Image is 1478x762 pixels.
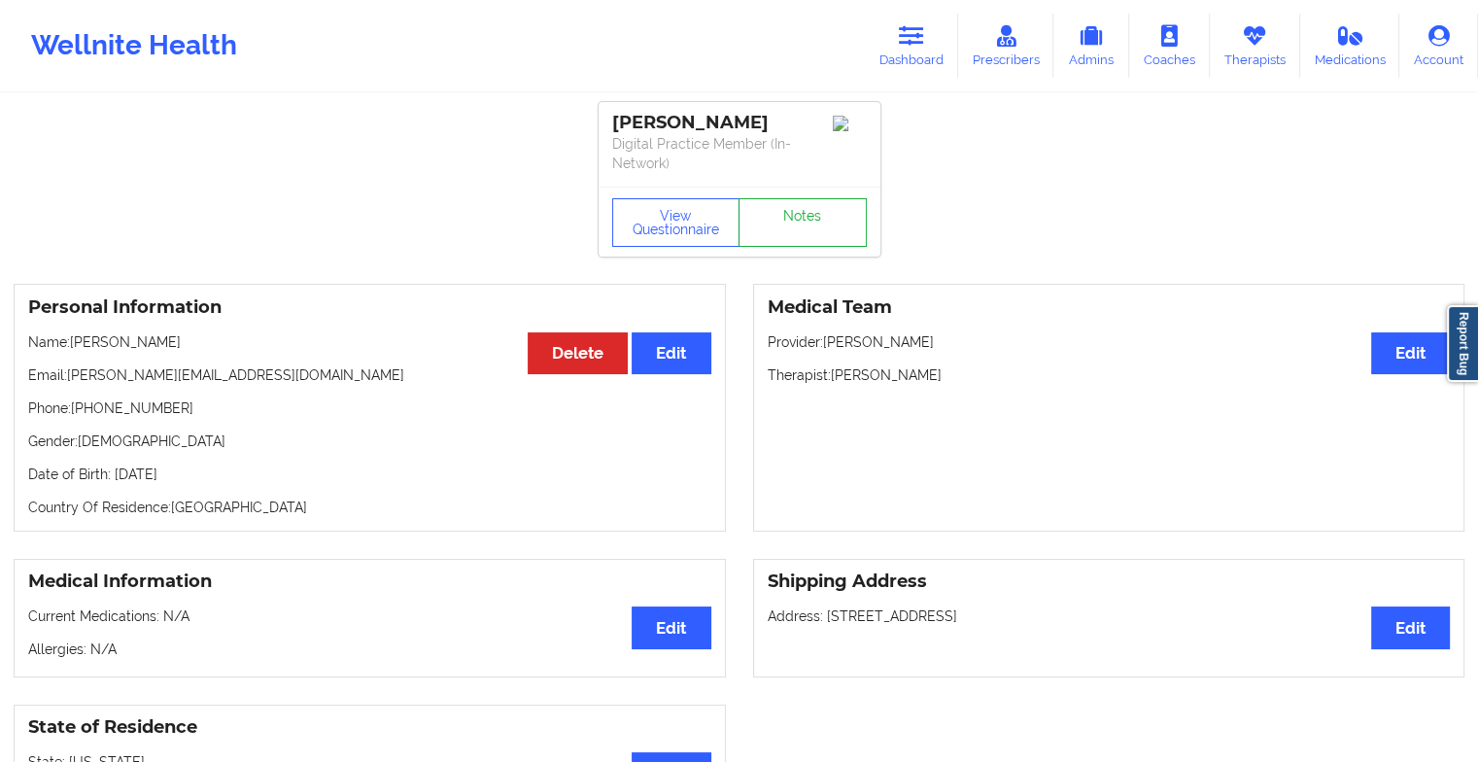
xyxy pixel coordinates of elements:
[528,332,628,374] button: Delete
[28,365,711,385] p: Email: [PERSON_NAME][EMAIL_ADDRESS][DOMAIN_NAME]
[1300,14,1400,78] a: Medications
[632,606,710,648] button: Edit
[28,332,711,352] p: Name: [PERSON_NAME]
[768,296,1451,319] h3: Medical Team
[1371,606,1450,648] button: Edit
[28,571,711,593] h3: Medical Information
[1447,305,1478,382] a: Report Bug
[865,14,958,78] a: Dashboard
[768,606,1451,626] p: Address: [STREET_ADDRESS]
[1371,332,1450,374] button: Edit
[632,332,710,374] button: Edit
[958,14,1054,78] a: Prescribers
[612,112,867,134] div: [PERSON_NAME]
[612,134,867,173] p: Digital Practice Member (In-Network)
[768,571,1451,593] h3: Shipping Address
[1129,14,1210,78] a: Coaches
[28,716,711,739] h3: State of Residence
[28,640,711,659] p: Allergies: N/A
[739,198,867,247] a: Notes
[1210,14,1300,78] a: Therapists
[28,606,711,626] p: Current Medications: N/A
[612,198,740,247] button: View Questionnaire
[768,332,1451,352] p: Provider: [PERSON_NAME]
[28,498,711,517] p: Country Of Residence: [GEOGRAPHIC_DATA]
[28,398,711,418] p: Phone: [PHONE_NUMBER]
[768,365,1451,385] p: Therapist: [PERSON_NAME]
[1053,14,1129,78] a: Admins
[28,432,711,451] p: Gender: [DEMOGRAPHIC_DATA]
[28,465,711,484] p: Date of Birth: [DATE]
[28,296,711,319] h3: Personal Information
[833,116,867,131] img: Image%2Fplaceholer-image.png
[1399,14,1478,78] a: Account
